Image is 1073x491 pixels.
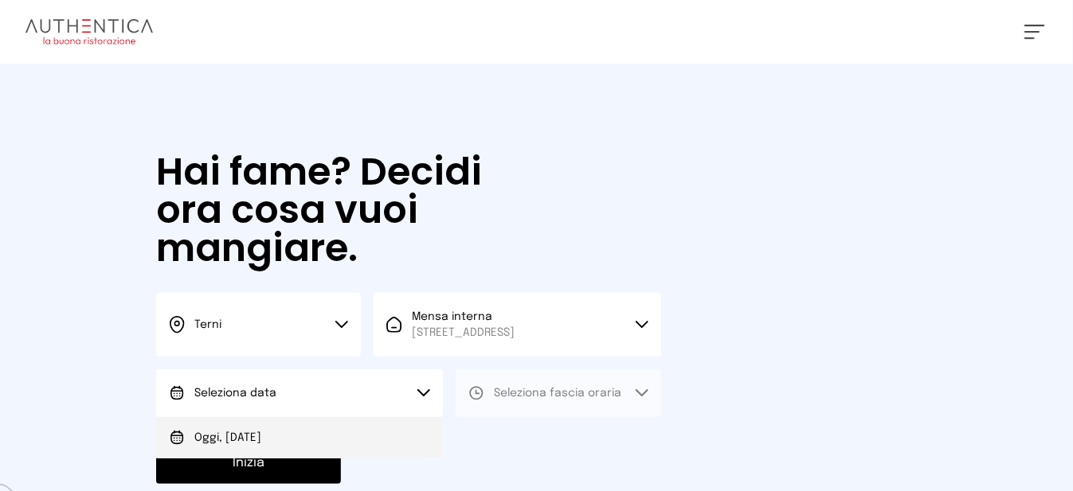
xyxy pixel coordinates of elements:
span: Seleziona fascia oraria [494,388,621,399]
button: Inizia [156,442,341,484]
button: Seleziona fascia oraria [456,369,660,417]
button: Seleziona data [156,369,443,417]
span: Seleziona data [194,388,276,399]
span: Oggi, [DATE] [194,430,261,446]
